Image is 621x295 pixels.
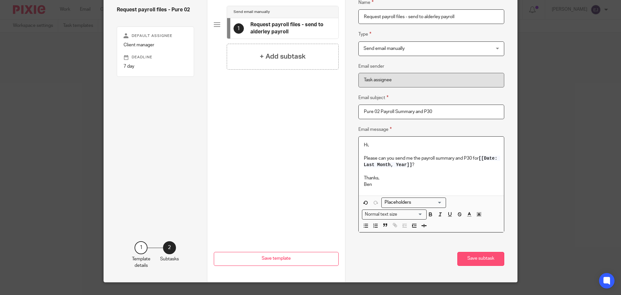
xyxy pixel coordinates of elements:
[358,30,371,38] label: Type
[260,51,306,62] h4: + Add subtask
[163,241,176,254] div: 2
[358,105,505,119] input: Subject
[250,21,332,35] h4: Request payroll files - send to alderley payroll
[358,126,392,133] label: Email message
[364,142,499,148] p: Hi,
[382,199,442,206] input: Search for option
[364,155,499,168] p: Please can you send me the payroll summary and P30 for ?
[117,6,194,13] h4: Request payroll files - Pure 02
[381,198,446,208] div: Placeholders
[364,46,405,51] span: Send email manually
[364,181,499,188] p: Ben
[124,63,187,70] p: 7 day
[234,23,244,34] div: 1
[362,210,427,220] div: Text styles
[364,211,399,218] span: Normal text size
[381,198,446,208] div: Search for option
[364,175,499,181] p: Thanks,
[160,256,179,262] p: Subtasks
[358,63,384,70] label: Email sender
[135,241,147,254] div: 1
[214,252,339,266] button: Save template
[399,211,422,218] input: Search for option
[132,256,150,269] p: Template details
[457,252,504,266] button: Save subtask
[358,94,388,101] label: Email subject
[124,55,187,60] p: Deadline
[234,9,270,15] h4: Send email manually
[362,210,427,220] div: Search for option
[124,42,187,48] p: Client manager
[124,33,187,39] p: Default assignee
